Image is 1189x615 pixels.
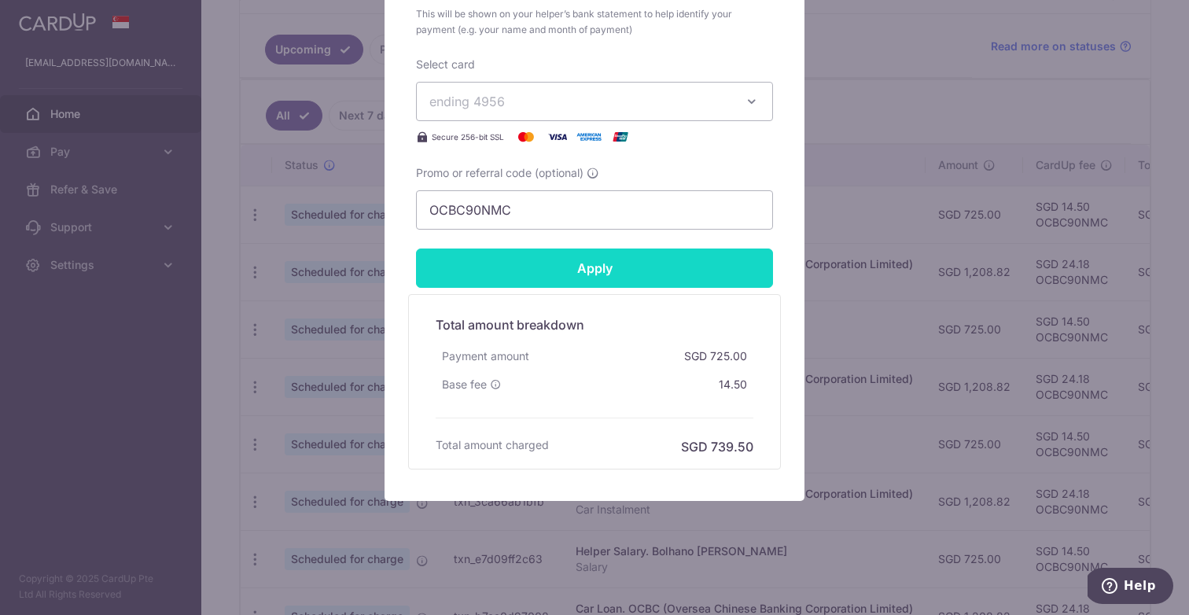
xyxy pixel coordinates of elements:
div: Payment amount [436,342,536,370]
div: 14.50 [712,370,753,399]
span: Secure 256-bit SSL [432,131,504,143]
img: Mastercard [510,127,542,146]
iframe: Opens a widget where you can find more information [1088,568,1173,607]
span: Base fee [442,377,487,392]
img: American Express [573,127,605,146]
label: Select card [416,57,475,72]
span: Promo or referral code (optional) [416,165,583,181]
h6: Total amount charged [436,437,549,453]
img: UnionPay [605,127,636,146]
div: SGD 725.00 [678,342,753,370]
h5: Total amount breakdown [436,315,753,334]
span: This will be shown on your helper’s bank statement to help identify your payment (e.g. your name ... [416,6,773,38]
button: ending 4956 [416,82,773,121]
img: Visa [542,127,573,146]
span: ending 4956 [429,94,505,109]
input: Apply [416,249,773,288]
h6: SGD 739.50 [681,437,753,456]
